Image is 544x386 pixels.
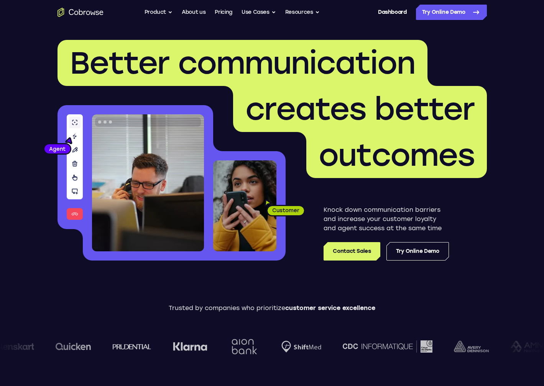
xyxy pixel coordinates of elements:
img: Aion Bank [228,331,259,362]
img: A customer holding their phone [213,160,276,251]
img: Klarna [172,342,206,351]
a: Try Online Demo [416,5,487,20]
a: Go to the home page [58,8,104,17]
button: Use Cases [242,5,276,20]
span: outcomes [319,137,475,173]
a: Contact Sales [324,242,380,261]
img: A customer support agent talking on the phone [92,114,204,251]
button: Product [145,5,173,20]
a: Pricing [215,5,232,20]
p: Knock down communication barriers and increase your customer loyalty and agent success at the sam... [324,205,449,233]
img: CDC Informatique [342,340,431,352]
img: prudential [112,343,150,350]
span: customer service excellence [285,304,375,312]
a: About us [182,5,205,20]
span: creates better [245,91,475,127]
img: Shiftmed [280,341,320,353]
a: Try Online Demo [386,242,449,261]
span: Better communication [70,45,415,81]
button: Resources [285,5,320,20]
a: Dashboard [378,5,407,20]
